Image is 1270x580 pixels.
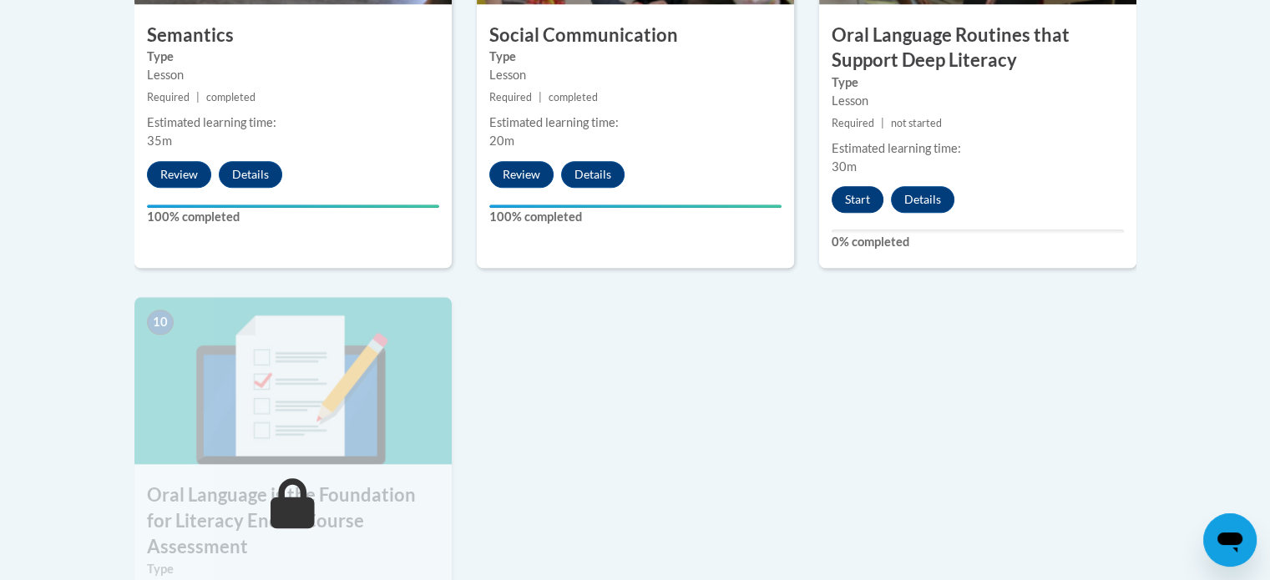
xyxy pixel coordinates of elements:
[147,560,439,578] label: Type
[832,117,874,129] span: Required
[147,310,174,335] span: 10
[147,161,211,188] button: Review
[147,204,439,208] div: Your progress
[549,91,598,103] span: completed
[477,23,794,48] h3: Social Communication
[219,161,282,188] button: Details
[196,91,200,103] span: |
[206,91,256,103] span: completed
[147,134,172,148] span: 35m
[891,117,942,129] span: not started
[489,113,782,132] div: Estimated learning time:
[147,66,439,84] div: Lesson
[489,91,532,103] span: Required
[489,134,514,148] span: 20m
[891,186,954,213] button: Details
[489,66,782,84] div: Lesson
[832,92,1124,110] div: Lesson
[539,91,542,103] span: |
[489,204,782,208] div: Your progress
[1203,513,1257,567] iframe: Button to launch messaging window
[134,482,452,559] h3: Oral Language is the Foundation for Literacy End of Course Assessment
[489,208,782,226] label: 100% completed
[147,91,190,103] span: Required
[134,23,452,48] h3: Semantics
[832,139,1124,158] div: Estimated learning time:
[832,159,857,174] span: 30m
[147,113,439,132] div: Estimated learning time:
[489,161,554,188] button: Review
[147,48,439,66] label: Type
[832,186,883,213] button: Start
[832,73,1124,92] label: Type
[561,161,625,188] button: Details
[134,297,452,464] img: Course Image
[147,208,439,226] label: 100% completed
[489,48,782,66] label: Type
[881,117,884,129] span: |
[819,23,1136,74] h3: Oral Language Routines that Support Deep Literacy
[832,233,1124,251] label: 0% completed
